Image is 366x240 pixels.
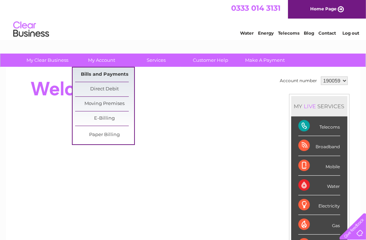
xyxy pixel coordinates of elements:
[303,103,318,110] div: LIVE
[298,116,340,136] div: Telecoms
[258,30,274,36] a: Energy
[13,19,49,40] img: logo.png
[240,30,254,36] a: Water
[342,30,359,36] a: Log out
[75,67,134,82] a: Bills and Payments
[18,54,77,67] a: My Clear Business
[181,54,240,67] a: Customer Help
[72,54,131,67] a: My Account
[278,30,299,36] a: Telecoms
[298,176,340,195] div: Water
[291,96,347,116] div: MY SERVICES
[298,215,340,235] div: Gas
[298,195,340,215] div: Electricity
[278,75,319,87] td: Account number
[75,97,134,111] a: Moving Premises
[75,82,134,96] a: Direct Debit
[75,111,134,126] a: E-Billing
[231,4,280,12] a: 0333 014 3131
[75,128,134,142] a: Paper Billing
[318,30,336,36] a: Contact
[304,30,314,36] a: Blog
[298,136,340,156] div: Broadband
[127,54,186,67] a: Services
[235,54,294,67] a: Make A Payment
[298,156,340,176] div: Mobile
[14,4,352,35] div: Clear Business is a trading name of Verastar Limited (registered in [GEOGRAPHIC_DATA] No. 3667643...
